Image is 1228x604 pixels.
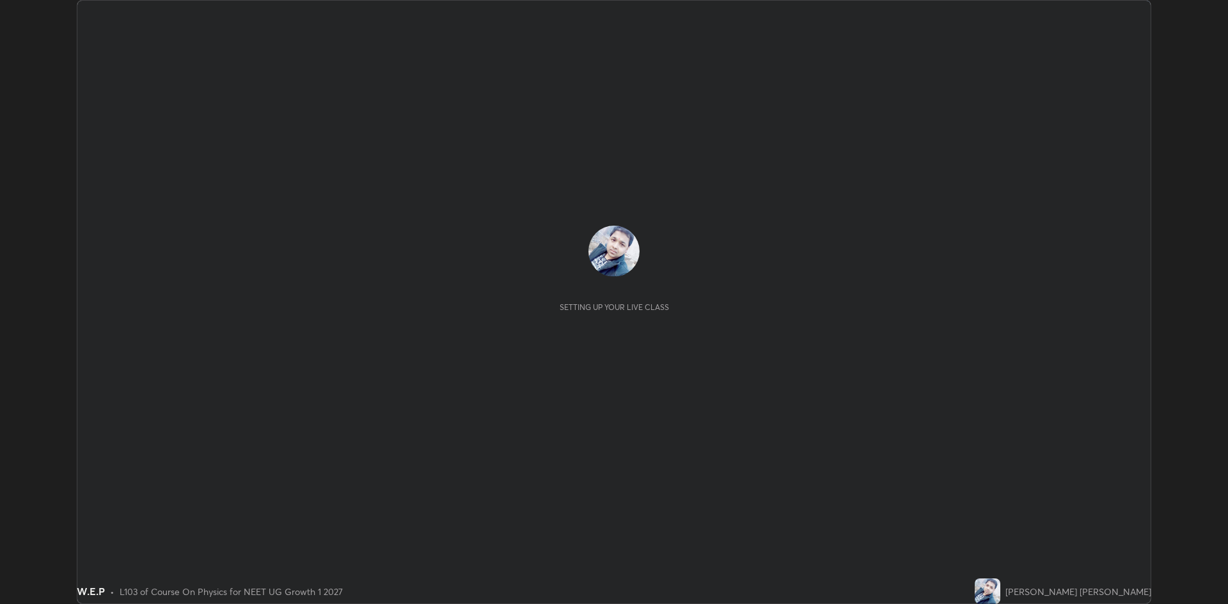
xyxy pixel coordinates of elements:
[120,585,343,598] div: L103 of Course On Physics for NEET UG Growth 1 2027
[588,226,640,277] img: 3d9ed294aad449db84987aef4bcebc29.jpg
[560,302,669,312] div: Setting up your live class
[975,578,1000,604] img: 3d9ed294aad449db84987aef4bcebc29.jpg
[110,585,114,598] div: •
[1005,585,1151,598] div: [PERSON_NAME] [PERSON_NAME]
[77,584,105,599] div: W.E.P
